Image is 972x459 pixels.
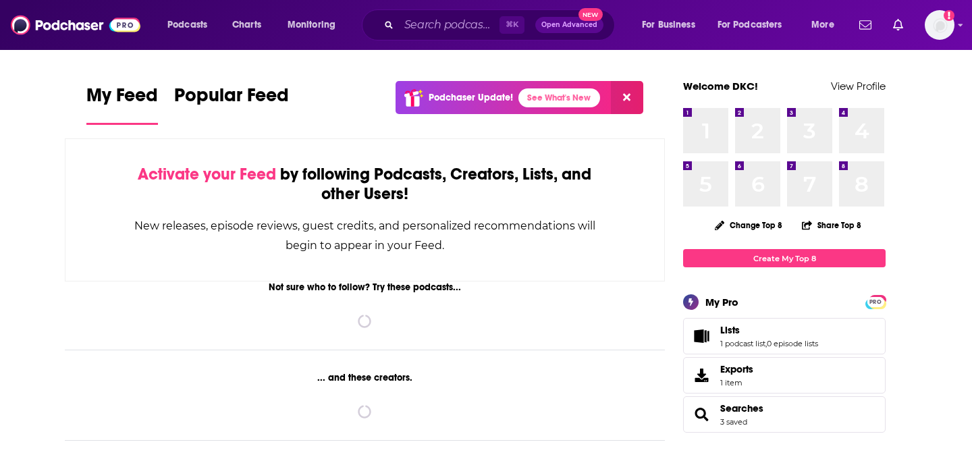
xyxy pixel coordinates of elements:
[683,318,886,354] span: Lists
[278,14,353,36] button: open menu
[831,80,886,92] a: View Profile
[167,16,207,34] span: Podcasts
[429,92,513,103] p: Podchaser Update!
[578,8,603,21] span: New
[709,14,802,36] button: open menu
[720,378,753,387] span: 1 item
[718,16,782,34] span: For Podcasters
[765,339,767,348] span: ,
[683,396,886,433] span: Searches
[683,357,886,394] a: Exports
[925,10,954,40] span: Logged in as dkcmediatechnyc
[925,10,954,40] img: User Profile
[688,405,715,424] a: Searches
[720,402,763,414] a: Searches
[688,327,715,346] a: Lists
[802,14,851,36] button: open menu
[288,16,335,34] span: Monitoring
[688,366,715,385] span: Exports
[925,10,954,40] button: Show profile menu
[720,324,740,336] span: Lists
[642,16,695,34] span: For Business
[158,14,225,36] button: open menu
[944,10,954,21] svg: Add a profile image
[232,16,261,34] span: Charts
[720,363,753,375] span: Exports
[535,17,603,33] button: Open AdvancedNew
[683,80,758,92] a: Welcome DKC!
[65,372,665,383] div: ... and these creators.
[65,281,665,293] div: Not sure who to follow? Try these podcasts...
[518,88,600,107] a: See What's New
[720,417,747,427] a: 3 saved
[705,296,738,308] div: My Pro
[811,16,834,34] span: More
[888,13,909,36] a: Show notifications dropdown
[133,165,597,204] div: by following Podcasts, Creators, Lists, and other Users!
[223,14,269,36] a: Charts
[11,12,140,38] img: Podchaser - Follow, Share and Rate Podcasts
[174,84,289,125] a: Popular Feed
[683,249,886,267] a: Create My Top 8
[867,297,884,307] span: PRO
[86,84,158,115] span: My Feed
[399,14,500,36] input: Search podcasts, credits, & more...
[801,212,862,238] button: Share Top 8
[854,13,877,36] a: Show notifications dropdown
[707,217,790,234] button: Change Top 8
[500,16,524,34] span: ⌘ K
[632,14,712,36] button: open menu
[174,84,289,115] span: Popular Feed
[720,324,818,336] a: Lists
[138,164,276,184] span: Activate your Feed
[767,339,818,348] a: 0 episode lists
[867,296,884,306] a: PRO
[133,216,597,255] div: New releases, episode reviews, guest credits, and personalized recommendations will begin to appe...
[720,339,765,348] a: 1 podcast list
[375,9,628,40] div: Search podcasts, credits, & more...
[541,22,597,28] span: Open Advanced
[86,84,158,125] a: My Feed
